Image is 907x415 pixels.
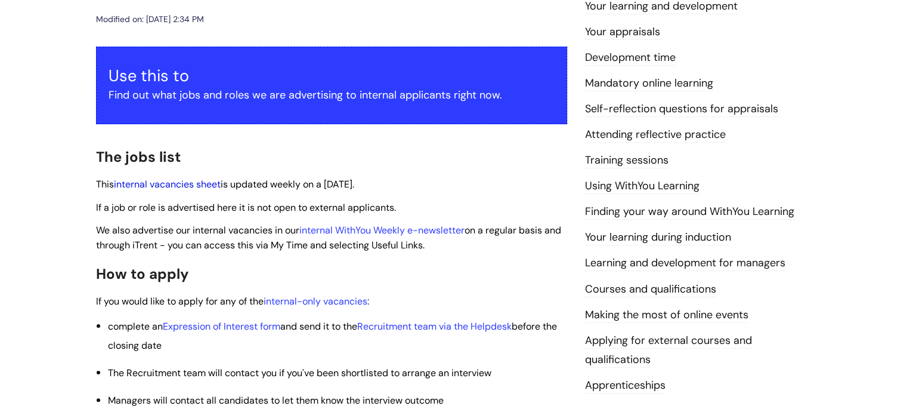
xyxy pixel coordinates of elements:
[585,378,665,394] a: Apprenticeships
[96,12,204,27] div: Modified on: [DATE] 2:34 PM
[585,204,794,220] a: Finding your way around WithYou Learning
[585,127,726,143] a: Attending reflective practice
[108,367,491,379] span: The Recruitment team will contact you if you've been shortlisted to arrange an interview
[585,308,748,323] a: Making the most of online events
[108,320,557,352] span: and send it to the before the c
[585,153,668,168] a: Training sessions
[585,102,778,117] a: Self-reflection questions for appraisals
[96,295,369,308] span: If you would like to apply for any of the :
[96,224,561,251] span: We also advertise our internal vacancies in our on a regular basis and through iTrent - you can a...
[357,320,512,333] a: Recruitment team via the Helpdesk
[585,333,752,368] a: Applying for external courses and qualifications
[585,230,731,245] a: Your learning during induction
[114,178,221,190] a: internal vacancies sheet
[585,24,660,40] a: Your appraisals
[163,320,280,333] a: Expression of Interest form
[108,394,444,407] span: Managers will contact all candidates to let them know the interview outcome
[299,224,465,236] a: internal WithYou Weekly e-newsletter
[585,179,699,194] a: Using WithYou Learning
[109,85,555,104] p: Find out what jobs and roles we are advertising to internal applicants right now.
[96,265,189,283] span: How to apply
[585,76,713,91] a: Mandatory online learning
[109,66,555,85] h3: Use this to
[113,339,162,352] span: losing date
[96,201,396,214] span: If a job or role is advertised here it is not open to external applicants.
[585,282,716,297] a: Courses and qualifications
[585,50,676,66] a: Development time
[264,295,367,308] a: internal-only vacancies
[108,320,163,333] span: complete an
[96,147,181,166] span: The jobs list
[96,178,354,190] span: This is updated weekly on a [DATE].
[585,256,785,271] a: Learning and development for managers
